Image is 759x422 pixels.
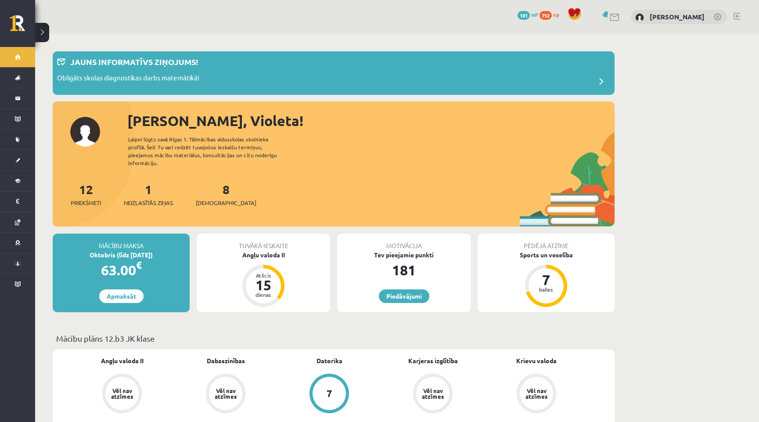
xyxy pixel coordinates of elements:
a: Krievu valoda [516,356,557,365]
span: 792 [540,11,552,20]
div: Pēdējā atzīme [478,234,615,250]
span: Neizlasītās ziņas [124,198,173,207]
a: [PERSON_NAME] [650,12,705,21]
span: 181 [518,11,530,20]
div: Laipni lūgts savā Rīgas 1. Tālmācības vidusskolas skolnieka profilā. Šeit Tu vari redzēt tuvojošo... [128,135,292,167]
div: Vēl nav atzīmes [524,388,549,399]
a: Datorika [317,356,342,365]
a: Sports un veselība 7 balles [478,250,615,308]
div: Tev pieejamie punkti [337,250,471,260]
a: 12Priekšmeti [71,181,101,207]
div: Motivācija [337,234,471,250]
a: Apmaksāt [99,289,144,303]
span: Priekšmeti [71,198,101,207]
a: Vēl nav atzīmes [174,374,277,415]
a: Angļu valoda II [101,356,144,365]
a: Jauns informatīvs ziņojums! Obligāts skolas diagnostikas darbs matemātikā! [57,56,610,90]
a: 181 mP [518,11,538,18]
p: Obligāts skolas diagnostikas darbs matemātikā! [57,73,199,85]
div: Vēl nav atzīmes [110,388,134,399]
div: [PERSON_NAME], Violeta! [127,110,615,131]
div: Atlicis [250,273,277,278]
a: Rīgas 1. Tālmācības vidusskola [10,15,35,37]
div: 7 [327,389,332,398]
span: [DEMOGRAPHIC_DATA] [196,198,256,207]
img: Violeta Vederņikova [635,13,644,22]
div: Angļu valoda II [197,250,330,260]
div: Vēl nav atzīmes [421,388,445,399]
p: Mācību plāns 12.b3 JK klase [56,332,611,344]
a: 1Neizlasītās ziņas [124,181,173,207]
p: Jauns informatīvs ziņojums! [70,56,198,68]
span: € [136,259,142,271]
div: 181 [337,260,471,281]
a: Vēl nav atzīmes [485,374,588,415]
span: mP [531,11,538,18]
a: Vēl nav atzīmes [381,374,485,415]
a: Piedāvājumi [379,289,429,303]
div: Tuvākā ieskaite [197,234,330,250]
div: 15 [250,278,277,292]
div: balles [533,287,559,292]
a: 792 xp [540,11,563,18]
a: Dabaszinības [207,356,245,365]
div: dienas [250,292,277,297]
a: Karjeras izglītība [408,356,458,365]
a: Vēl nav atzīmes [70,374,174,415]
div: Mācību maksa [53,234,190,250]
span: xp [553,11,559,18]
a: Angļu valoda II Atlicis 15 dienas [197,250,330,308]
div: Sports un veselība [478,250,615,260]
div: Vēl nav atzīmes [213,388,238,399]
div: 7 [533,273,559,287]
a: 8[DEMOGRAPHIC_DATA] [196,181,256,207]
div: 63.00 [53,260,190,281]
a: 7 [277,374,381,415]
div: Oktobris (līdz [DATE]) [53,250,190,260]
